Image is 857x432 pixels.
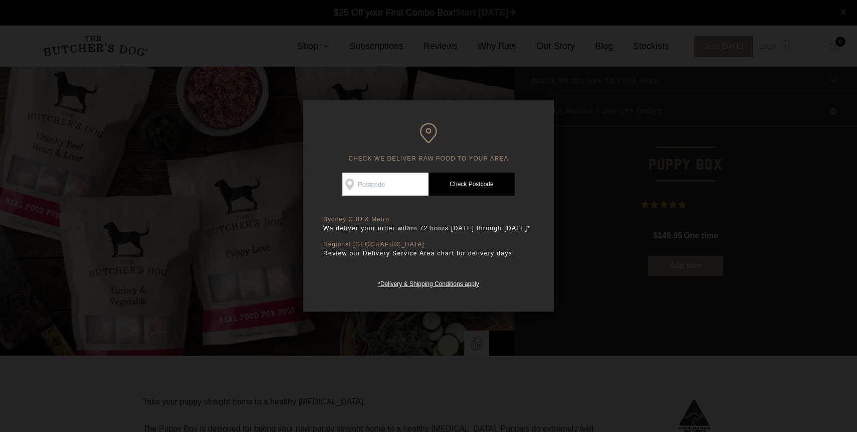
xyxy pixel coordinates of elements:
a: Check Postcode [428,173,515,196]
p: We deliver your order within 72 hours [DATE] through [DATE]* [323,223,534,233]
p: Regional [GEOGRAPHIC_DATA] [323,241,534,248]
p: Sydney CBD & Metro [323,216,534,223]
h6: CHECK WE DELIVER RAW FOOD TO YOUR AREA [323,123,534,163]
input: Postcode [342,173,428,196]
p: Review our Delivery Service Area chart for delivery days [323,248,534,258]
a: *Delivery & Shipping Conditions apply [378,278,479,287]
